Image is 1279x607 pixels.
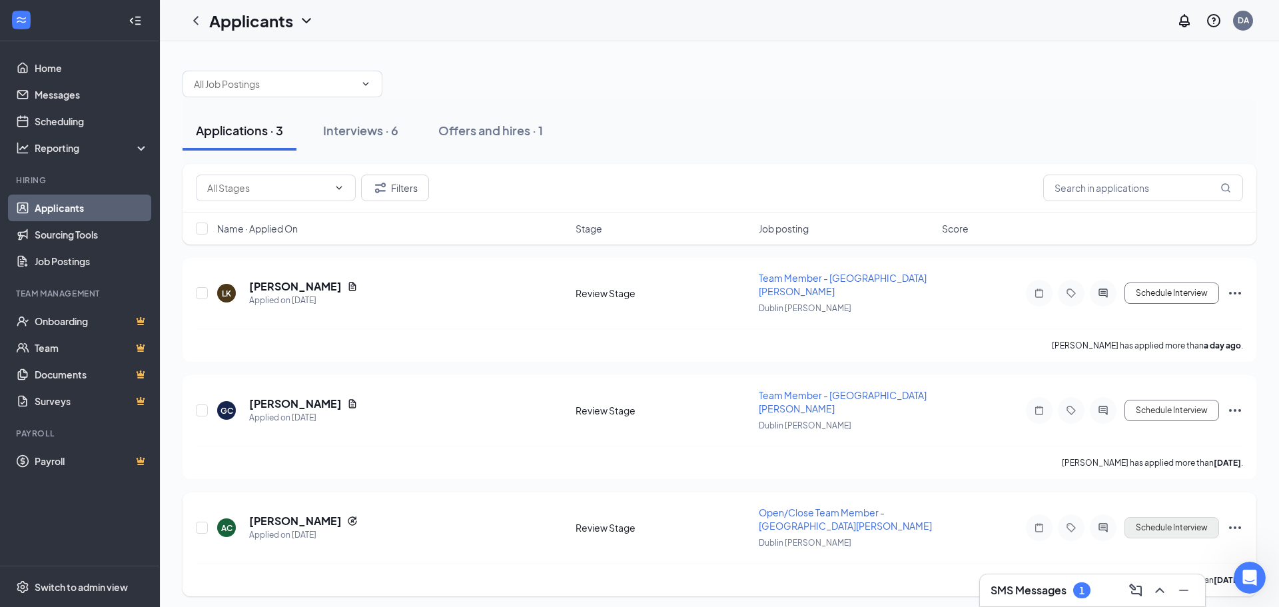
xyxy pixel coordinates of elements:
[576,404,751,417] div: Review Stage
[1214,458,1241,468] b: [DATE]
[1173,580,1194,601] button: Minimize
[35,448,149,474] a: PayrollCrown
[991,583,1066,598] h3: SMS Messages
[1062,457,1243,468] p: [PERSON_NAME] has applied more than .
[1227,402,1243,418] svg: Ellipses
[35,55,149,81] a: Home
[1031,522,1047,533] svg: Note
[35,221,149,248] a: Sourcing Tools
[217,222,298,235] span: Name · Applied On
[220,405,233,416] div: GC
[1234,562,1266,594] iframe: Intercom live chat
[35,334,149,361] a: TeamCrown
[1125,580,1146,601] button: ComposeMessage
[35,81,149,108] a: Messages
[1227,285,1243,301] svg: Ellipses
[1227,520,1243,536] svg: Ellipses
[35,580,128,594] div: Switch to admin view
[222,288,231,299] div: LK
[16,580,29,594] svg: Settings
[209,9,293,32] h1: Applicants
[298,13,314,29] svg: ChevronDown
[1176,582,1192,598] svg: Minimize
[942,222,969,235] span: Score
[1095,522,1111,533] svg: ActiveChat
[35,248,149,275] a: Job Postings
[249,294,358,307] div: Applied on [DATE]
[1206,13,1222,29] svg: QuestionInfo
[1149,580,1170,601] button: ChevronUp
[35,388,149,414] a: SurveysCrown
[35,308,149,334] a: OnboardingCrown
[1128,582,1144,598] svg: ComposeMessage
[1052,340,1243,351] p: [PERSON_NAME] has applied more than .
[1204,340,1241,350] b: a day ago
[35,108,149,135] a: Scheduling
[360,79,371,89] svg: ChevronDown
[347,398,358,409] svg: Document
[759,538,851,548] span: Dublin [PERSON_NAME]
[35,141,149,155] div: Reporting
[196,122,283,139] div: Applications · 3
[1079,585,1084,596] div: 1
[249,514,342,528] h5: [PERSON_NAME]
[249,528,358,542] div: Applied on [DATE]
[361,175,429,201] button: Filter Filters
[1043,175,1243,201] input: Search in applications
[249,411,358,424] div: Applied on [DATE]
[221,522,232,534] div: AC
[207,181,328,195] input: All Stages
[759,506,932,532] span: Open/Close Team Member - [GEOGRAPHIC_DATA][PERSON_NAME]
[1176,13,1192,29] svg: Notifications
[1063,522,1079,533] svg: Tag
[438,122,543,139] div: Offers and hires · 1
[35,195,149,221] a: Applicants
[334,183,344,193] svg: ChevronDown
[1214,575,1241,585] b: [DATE]
[759,222,809,235] span: Job posting
[759,420,851,430] span: Dublin [PERSON_NAME]
[16,288,146,299] div: Team Management
[16,141,29,155] svg: Analysis
[1220,183,1231,193] svg: MagnifyingGlass
[1031,405,1047,416] svg: Note
[1124,400,1219,421] button: Schedule Interview
[347,516,358,526] svg: Reapply
[1238,15,1249,26] div: DA
[759,272,927,297] span: Team Member - [GEOGRAPHIC_DATA][PERSON_NAME]
[576,287,751,300] div: Review Stage
[16,175,146,186] div: Hiring
[576,521,751,534] div: Review Stage
[323,122,398,139] div: Interviews · 6
[129,14,142,27] svg: Collapse
[372,180,388,196] svg: Filter
[16,428,146,439] div: Payroll
[35,361,149,388] a: DocumentsCrown
[1152,582,1168,598] svg: ChevronUp
[1095,288,1111,299] svg: ActiveChat
[1031,288,1047,299] svg: Note
[249,396,342,411] h5: [PERSON_NAME]
[188,13,204,29] svg: ChevronLeft
[1063,405,1079,416] svg: Tag
[1095,405,1111,416] svg: ActiveChat
[1124,283,1219,304] button: Schedule Interview
[759,389,927,414] span: Team Member - [GEOGRAPHIC_DATA][PERSON_NAME]
[15,13,28,27] svg: WorkstreamLogo
[347,281,358,292] svg: Document
[759,303,851,313] span: Dublin [PERSON_NAME]
[194,77,355,91] input: All Job Postings
[576,222,602,235] span: Stage
[1063,288,1079,299] svg: Tag
[1124,517,1219,538] button: Schedule Interview
[249,279,342,294] h5: [PERSON_NAME]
